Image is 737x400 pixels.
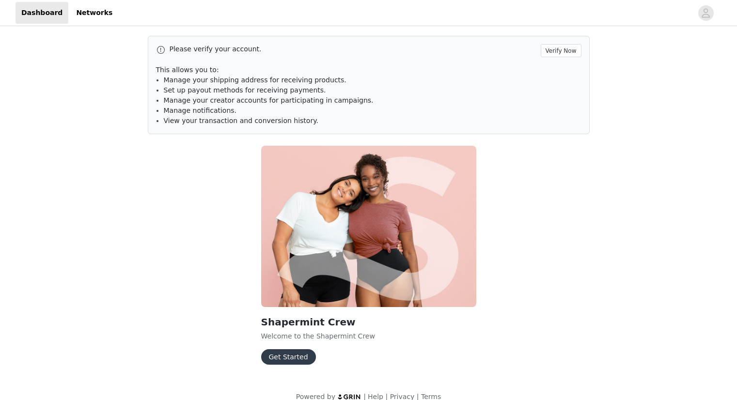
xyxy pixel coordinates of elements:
[170,44,537,54] p: Please verify your account.
[164,117,318,124] span: View your transaction and conversion history.
[164,107,237,114] span: Manage notifications.
[261,331,476,341] p: Welcome to the Shapermint Crew
[541,44,581,57] button: Verify Now
[156,65,581,75] p: This allows you to:
[337,394,361,400] img: logo
[261,349,316,365] button: Get Started
[164,96,374,104] span: Manage your creator accounts for participating in campaigns.
[164,76,346,84] span: Manage your shipping address for receiving products.
[164,86,326,94] span: Set up payout methods for receiving payments.
[261,146,476,307] img: Shapermint
[261,315,476,329] h2: Shapermint Crew
[16,2,68,24] a: Dashboard
[70,2,118,24] a: Networks
[701,5,710,21] div: avatar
